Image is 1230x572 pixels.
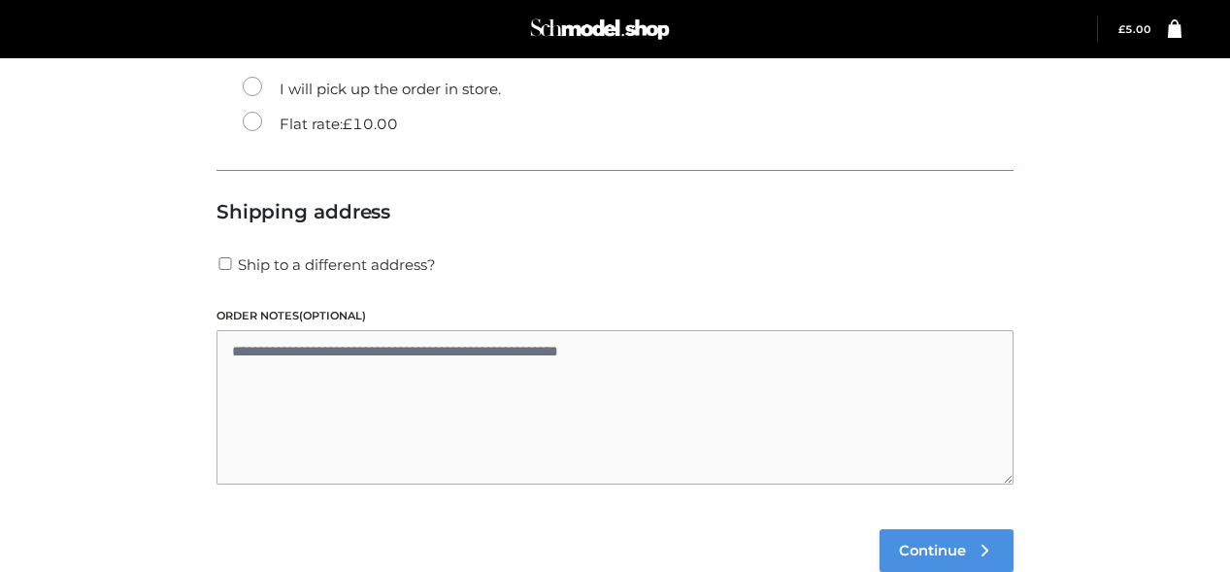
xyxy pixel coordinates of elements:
span: £ [1118,23,1125,36]
bdi: 10.00 [343,115,398,133]
input: Ship to a different address? [216,257,234,270]
a: Continue [880,529,1014,572]
span: £ [343,115,352,133]
h3: Shipping address [216,200,1014,223]
a: £5.00 [1118,23,1151,36]
span: Ship to a different address? [238,255,436,274]
label: Flat rate: [243,112,398,137]
span: (optional) [299,309,366,322]
label: Order notes [216,307,1014,325]
label: I will pick up the order in store. [243,77,501,102]
img: Schmodel Admin 964 [527,10,673,49]
bdi: 5.00 [1118,23,1151,36]
span: Continue [899,542,966,559]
